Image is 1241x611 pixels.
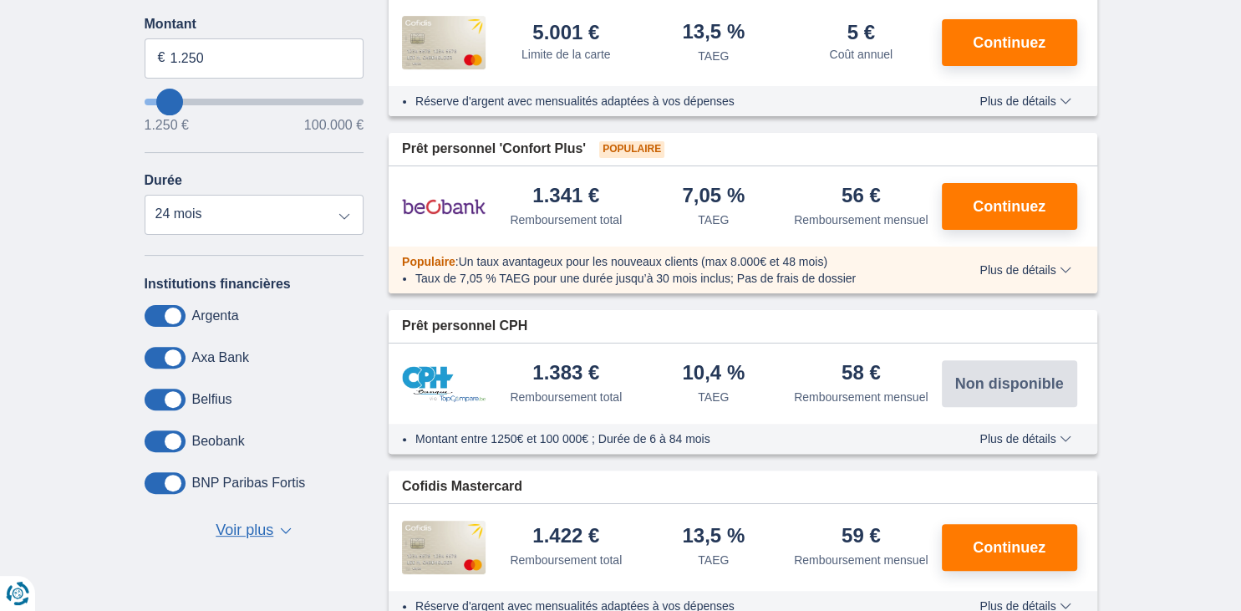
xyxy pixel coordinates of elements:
span: Voir plus [216,520,273,542]
label: Axa Bank [192,350,249,365]
span: € [158,48,165,68]
button: Voir plus ▼ [211,519,297,542]
div: 1.341 € [532,186,599,208]
span: Populaire [599,141,664,158]
label: Beobank [192,434,245,449]
img: pret personnel Cofidis CC [402,521,486,574]
label: Argenta [192,308,239,323]
span: 100.000 € [304,119,364,132]
div: 7,05 % [682,186,745,208]
div: : [389,253,944,270]
span: Un taux avantageux pour les nouveaux clients (max 8.000€ et 48 mois) [459,255,827,268]
span: Continuez [973,35,1045,50]
div: TAEG [698,552,729,568]
div: Limite de la carte [521,46,611,63]
span: 1.250 € [145,119,189,132]
span: Plus de détails [979,433,1071,445]
div: 59 € [842,526,881,548]
span: Plus de détails [979,264,1071,276]
div: 1.383 € [532,363,599,385]
div: Remboursement mensuel [794,389,928,405]
div: 5.001 € [532,23,599,43]
div: Coût annuel [829,46,893,63]
span: Cofidis Mastercard [402,477,522,496]
span: Prêt personnel CPH [402,317,527,336]
button: Plus de détails [967,263,1083,277]
span: Populaire [402,255,455,268]
span: Continuez [973,540,1045,555]
div: 5 € [847,23,875,43]
div: 1.422 € [532,526,599,548]
button: Continuez [942,19,1077,66]
div: 56 € [842,186,881,208]
input: wantToBorrow [145,99,364,105]
div: 13,5 % [682,526,745,548]
label: Durée [145,173,182,188]
span: ▼ [280,527,292,534]
div: 10,4 % [682,363,745,385]
img: pret personnel CPH Banque [402,366,486,402]
label: Belfius [192,392,232,407]
li: Montant entre 1250€ et 100 000€ ; Durée de 6 à 84 mois [415,430,931,447]
img: pret personnel Beobank [402,186,486,227]
div: Remboursement total [510,552,622,568]
div: 58 € [842,363,881,385]
label: Institutions financières [145,277,291,292]
img: pret personnel Cofidis CC [402,16,486,69]
button: Plus de détails [967,432,1083,446]
div: TAEG [698,48,729,64]
span: Prêt personnel 'Confort Plus' [402,140,586,159]
div: Remboursement total [510,389,622,405]
li: Taux de 7,05 % TAEG pour une durée jusqu’à 30 mois inclus; Pas de frais de dossier [415,270,931,287]
span: Continuez [973,199,1045,214]
label: BNP Paribas Fortis [192,476,306,491]
div: 13,5 % [682,22,745,44]
button: Continuez [942,183,1077,230]
button: Plus de détails [967,94,1083,108]
li: Réserve d'argent avec mensualités adaptées à vos dépenses [415,93,931,109]
div: Remboursement mensuel [794,552,928,568]
button: Continuez [942,524,1077,571]
span: Non disponible [955,376,1064,391]
div: TAEG [698,389,729,405]
div: Remboursement mensuel [794,211,928,228]
div: Remboursement total [510,211,622,228]
button: Non disponible [942,360,1077,407]
label: Montant [145,17,364,32]
div: TAEG [698,211,729,228]
span: Plus de détails [979,95,1071,107]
